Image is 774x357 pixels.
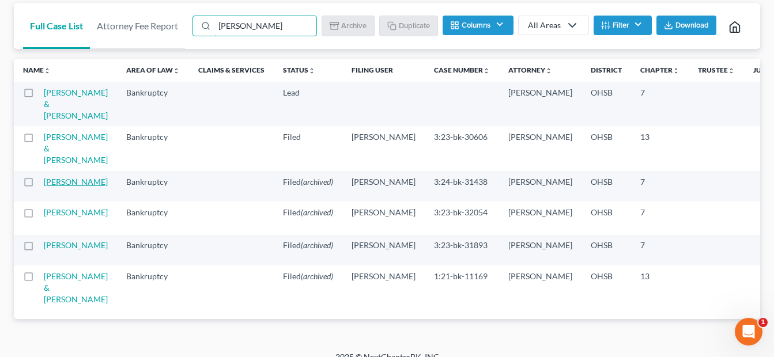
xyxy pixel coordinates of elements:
[274,82,342,126] td: Lead
[44,240,108,250] a: [PERSON_NAME]
[342,265,425,310] td: [PERSON_NAME]
[44,207,108,217] a: [PERSON_NAME]
[728,67,735,74] i: unfold_more
[582,82,631,126] td: OHSB
[425,265,499,310] td: 1:21-bk-11169
[117,82,189,126] td: Bankruptcy
[443,16,513,35] button: Columns
[499,171,582,202] td: [PERSON_NAME]
[425,202,499,234] td: 3:23-bk-32054
[44,67,51,74] i: unfold_more
[44,271,108,304] a: [PERSON_NAME] & [PERSON_NAME]
[675,21,709,30] span: Download
[44,88,108,120] a: [PERSON_NAME] & [PERSON_NAME]
[274,265,342,310] td: Filed
[631,265,689,310] td: 13
[631,235,689,265] td: 7
[274,235,342,265] td: Filed
[425,235,499,265] td: 3:23-bk-31893
[499,82,582,126] td: [PERSON_NAME]
[214,16,316,36] input: Search by name...
[301,240,333,250] span: (archived)
[582,59,631,82] th: District
[582,126,631,170] td: OHSB
[342,126,425,170] td: [PERSON_NAME]
[499,235,582,265] td: [PERSON_NAME]
[545,67,552,74] i: unfold_more
[44,177,108,187] a: [PERSON_NAME]
[582,202,631,234] td: OHSB
[283,66,315,74] a: Statusunfold_more
[23,66,51,74] a: Nameunfold_more
[342,171,425,202] td: [PERSON_NAME]
[301,177,333,187] span: (archived)
[499,265,582,310] td: [PERSON_NAME]
[434,66,490,74] a: Case Numberunfold_more
[189,59,274,82] th: Claims & Services
[274,126,342,170] td: Filed
[117,235,189,265] td: Bankruptcy
[673,67,679,74] i: unfold_more
[173,67,180,74] i: unfold_more
[499,202,582,234] td: [PERSON_NAME]
[301,271,333,281] span: (archived)
[425,171,499,202] td: 3:24-bk-31438
[735,318,762,345] iframe: Intercom live chat
[117,126,189,170] td: Bankruptcy
[582,171,631,202] td: OHSB
[582,265,631,310] td: OHSB
[582,235,631,265] td: OHSB
[508,66,552,74] a: Attorneyunfold_more
[499,126,582,170] td: [PERSON_NAME]
[528,20,561,31] div: All Areas
[308,67,315,74] i: unfold_more
[656,16,716,35] button: Download
[594,16,652,35] button: Filter
[274,202,342,234] td: Filed
[698,66,735,74] a: Trusteeunfold_more
[274,171,342,202] td: Filed
[631,202,689,234] td: 7
[301,207,333,217] span: (archived)
[483,67,490,74] i: unfold_more
[342,202,425,234] td: [PERSON_NAME]
[342,235,425,265] td: [PERSON_NAME]
[44,132,108,165] a: [PERSON_NAME] & [PERSON_NAME]
[758,318,768,327] span: 1
[117,265,189,310] td: Bankruptcy
[640,66,679,74] a: Chapterunfold_more
[117,171,189,202] td: Bankruptcy
[342,59,425,82] th: Filing User
[425,126,499,170] td: 3:23-bk-30606
[631,82,689,126] td: 7
[631,126,689,170] td: 13
[631,171,689,202] td: 7
[90,3,185,49] a: Attorney Fee Report
[126,66,180,74] a: Area of Lawunfold_more
[117,202,189,234] td: Bankruptcy
[23,3,90,49] a: Full Case List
